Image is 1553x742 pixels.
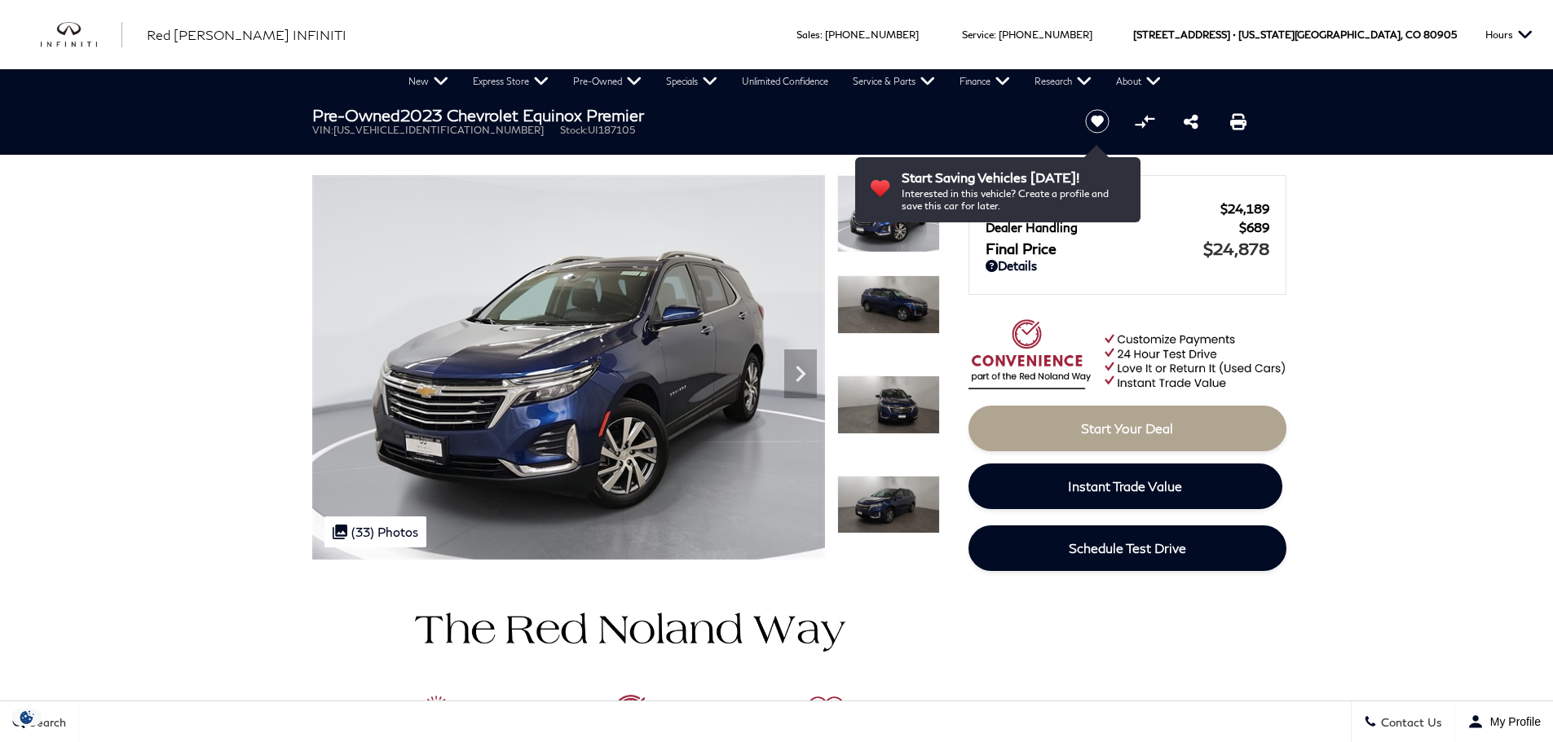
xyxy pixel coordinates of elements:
span: $24,878 [1203,239,1269,258]
span: Final Price [986,239,1203,257]
span: Stock: [560,124,588,136]
a: [STREET_ADDRESS] • [US_STATE][GEOGRAPHIC_DATA], CO 80905 [1133,29,1457,41]
button: Compare vehicle [1132,109,1157,134]
h1: 2023 Chevrolet Equinox Premier [312,106,1058,124]
span: Red [PERSON_NAME] INFINITI [147,27,346,42]
span: Contact Us [1377,715,1442,729]
span: VIN: [312,124,333,136]
strong: Pre-Owned [312,105,400,125]
span: : [994,29,996,41]
span: Start Your Deal [1081,420,1173,436]
div: (33) Photos [324,516,426,547]
a: Schedule Test Drive [968,525,1286,571]
img: Used 2023 Blue Glow Metallic Chevrolet Premier image 1 [312,175,825,560]
a: Details [986,258,1269,273]
section: Click to Open Cookie Consent Modal [8,709,46,726]
span: Sales [796,29,820,41]
img: INFINITI [41,22,122,48]
span: Instant Trade Value [1068,478,1182,494]
a: Pre-Owned [561,69,654,94]
img: Used 2023 Blue Glow Metallic Chevrolet Premier image 3 [837,375,940,434]
span: UI187105 [588,124,635,136]
span: Schedule Test Drive [1069,540,1186,555]
a: Start Your Deal [968,406,1286,451]
nav: Main Navigation [396,69,1173,94]
a: [PHONE_NUMBER] [825,29,919,41]
a: infiniti [41,22,122,48]
div: Next [784,349,817,398]
a: About [1104,69,1173,94]
span: [US_VEHICLE_IDENTIFICATION_NUMBER] [333,124,544,136]
span: : [820,29,823,41]
a: New [396,69,461,94]
a: Red [PERSON_NAME] $24,189 [986,201,1269,216]
span: My Profile [1484,715,1541,728]
img: Opt-Out Icon [8,709,46,726]
span: $689 [1239,220,1269,235]
span: $24,189 [1220,201,1269,216]
img: Used 2023 Blue Glow Metallic Chevrolet Premier image 2 [837,275,940,334]
span: Red [PERSON_NAME] [986,201,1220,216]
a: Dealer Handling $689 [986,220,1269,235]
a: Unlimited Confidence [730,69,840,94]
a: Instant Trade Value [968,463,1282,509]
a: Share this Pre-Owned 2023 Chevrolet Equinox Premier [1184,112,1198,131]
button: Open user profile menu [1455,701,1553,742]
a: Print this Pre-Owned 2023 Chevrolet Equinox Premier [1230,112,1246,131]
a: Service & Parts [840,69,947,94]
span: Dealer Handling [986,220,1239,235]
span: Service [962,29,994,41]
span: Search [25,715,66,729]
a: Specials [654,69,730,94]
button: Save vehicle [1079,108,1115,134]
a: Final Price $24,878 [986,239,1269,258]
a: Red [PERSON_NAME] INFINITI [147,25,346,45]
a: Research [1022,69,1104,94]
a: [PHONE_NUMBER] [999,29,1092,41]
img: Used 2023 Blue Glow Metallic Chevrolet Premier image 1 [837,175,940,252]
a: Finance [947,69,1022,94]
img: Used 2023 Blue Glow Metallic Chevrolet Premier image 4 [837,476,940,534]
a: Express Store [461,69,561,94]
